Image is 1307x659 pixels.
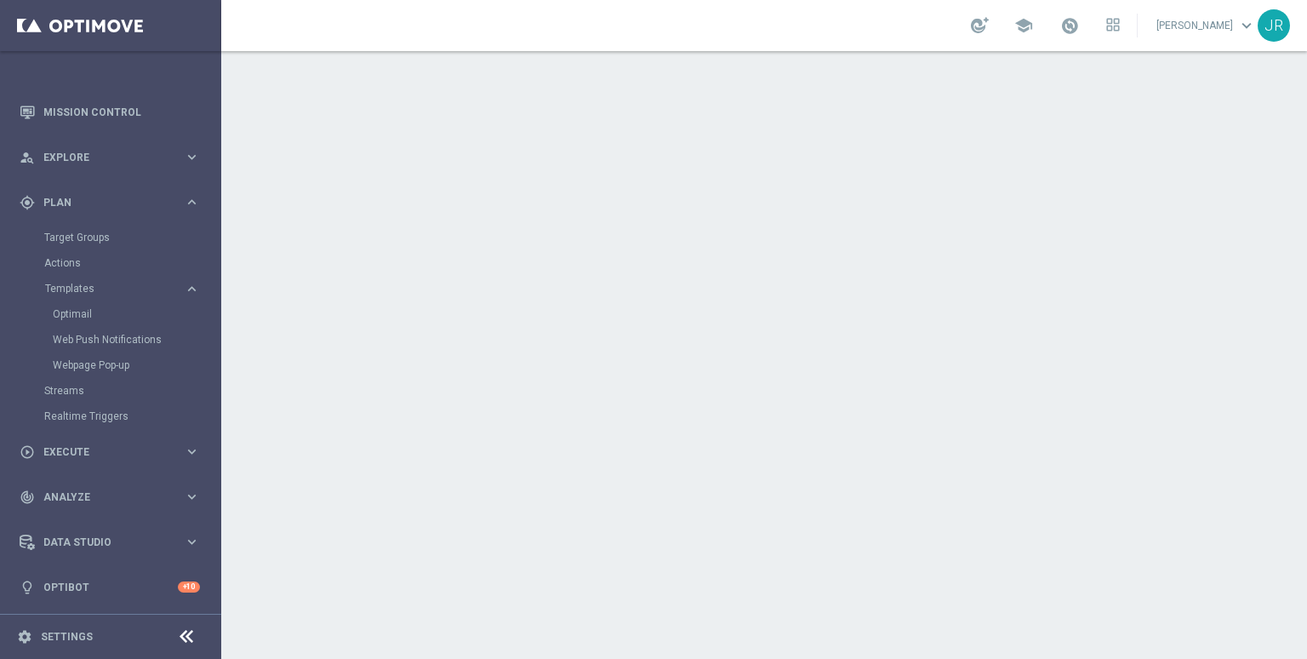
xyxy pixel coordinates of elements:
[184,534,200,550] i: keyboard_arrow_right
[41,632,93,642] a: Settings
[53,301,220,327] div: Optimail
[19,445,201,459] button: play_circle_outline Execute keyboard_arrow_right
[43,492,184,502] span: Analyze
[184,149,200,165] i: keyboard_arrow_right
[20,490,184,505] div: Analyze
[19,196,201,209] button: gps_fixed Plan keyboard_arrow_right
[44,276,220,378] div: Templates
[19,536,201,549] button: Data Studio keyboard_arrow_right
[19,581,201,594] button: lightbulb Optibot +10
[43,198,184,208] span: Plan
[44,410,177,423] a: Realtime Triggers
[53,358,177,372] a: Webpage Pop-up
[20,195,35,210] i: gps_fixed
[44,250,220,276] div: Actions
[44,384,177,398] a: Streams
[20,444,184,460] div: Execute
[178,582,200,593] div: +10
[184,444,200,460] i: keyboard_arrow_right
[20,490,35,505] i: track_changes
[53,327,220,352] div: Web Push Notifications
[53,352,220,378] div: Webpage Pop-up
[44,225,220,250] div: Target Groups
[43,447,184,457] span: Execute
[43,564,178,610] a: Optibot
[184,194,200,210] i: keyboard_arrow_right
[20,150,184,165] div: Explore
[19,151,201,164] button: person_search Explore keyboard_arrow_right
[45,284,184,294] div: Templates
[20,564,200,610] div: Optibot
[20,150,35,165] i: person_search
[20,444,35,460] i: play_circle_outline
[20,535,184,550] div: Data Studio
[20,195,184,210] div: Plan
[1237,16,1256,35] span: keyboard_arrow_down
[43,537,184,547] span: Data Studio
[20,580,35,595] i: lightbulb
[53,307,177,321] a: Optimail
[45,284,167,294] span: Templates
[1258,9,1290,42] div: JR
[184,489,200,505] i: keyboard_arrow_right
[44,378,220,404] div: Streams
[19,106,201,119] button: Mission Control
[43,152,184,163] span: Explore
[184,281,200,297] i: keyboard_arrow_right
[53,333,177,347] a: Web Push Notifications
[17,629,32,645] i: settings
[1014,16,1033,35] span: school
[20,89,200,135] div: Mission Control
[44,256,177,270] a: Actions
[43,89,200,135] a: Mission Control
[44,282,201,295] button: Templates keyboard_arrow_right
[44,231,177,244] a: Target Groups
[44,404,220,429] div: Realtime Triggers
[19,490,201,504] button: track_changes Analyze keyboard_arrow_right
[1155,13,1258,38] a: [PERSON_NAME]keyboard_arrow_down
